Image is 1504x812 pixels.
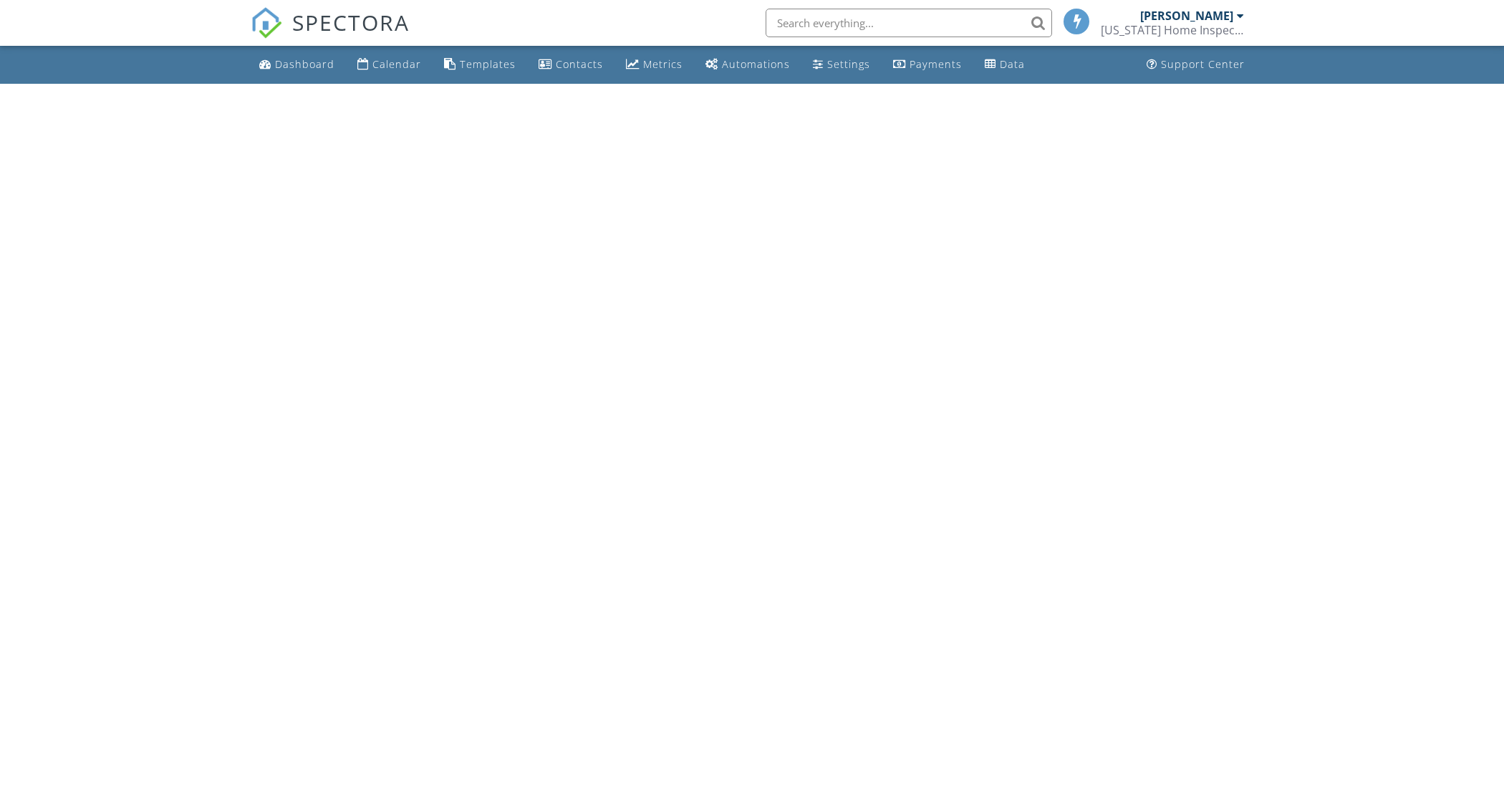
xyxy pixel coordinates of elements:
[827,57,870,71] div: Settings
[807,52,876,78] a: Settings
[766,9,1052,37] input: Search everything...
[533,52,609,78] a: Contacts
[700,52,796,78] a: Automations (Basic)
[556,57,603,71] div: Contacts
[1000,57,1025,71] div: Data
[722,57,790,71] div: Automations
[979,52,1031,78] a: Data
[1140,9,1233,23] div: [PERSON_NAME]
[275,57,334,71] div: Dashboard
[372,57,421,71] div: Calendar
[1101,23,1244,37] div: Florida Home Inspector Services, LLC
[910,57,962,71] div: Payments
[1161,57,1245,71] div: Support Center
[254,52,340,78] a: Dashboard
[292,7,410,37] span: SPECTORA
[460,57,516,71] div: Templates
[251,19,410,49] a: SPECTORA
[438,52,521,78] a: Templates
[352,52,427,78] a: Calendar
[643,57,683,71] div: Metrics
[1141,52,1250,78] a: Support Center
[620,52,688,78] a: Metrics
[887,52,968,78] a: Payments
[251,7,282,39] img: The Best Home Inspection Software - Spectora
